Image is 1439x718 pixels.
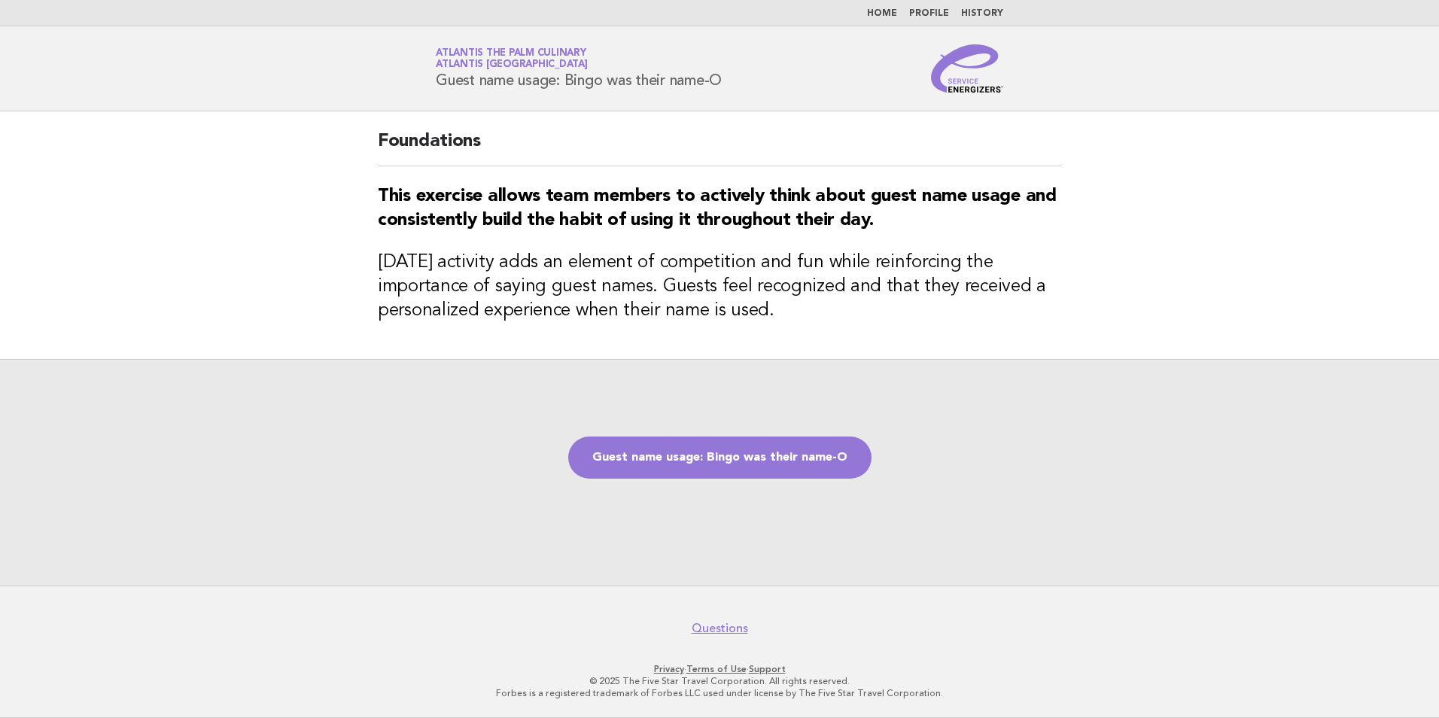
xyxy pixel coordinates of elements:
[692,621,748,636] a: Questions
[436,60,588,70] span: Atlantis [GEOGRAPHIC_DATA]
[749,664,786,674] a: Support
[259,675,1180,687] p: © 2025 The Five Star Travel Corporation. All rights reserved.
[259,687,1180,699] p: Forbes is a registered trademark of Forbes LLC used under license by The Five Star Travel Corpora...
[931,44,1003,93] img: Service Energizers
[378,251,1061,323] h3: [DATE] activity adds an element of competition and fun while reinforcing the importance of saying...
[436,48,588,69] a: Atlantis The Palm CulinaryAtlantis [GEOGRAPHIC_DATA]
[654,664,684,674] a: Privacy
[867,9,897,18] a: Home
[686,664,747,674] a: Terms of Use
[436,49,722,88] h1: Guest name usage: Bingo was their name-O
[378,187,1057,230] strong: This exercise allows team members to actively think about guest name usage and consistently build...
[909,9,949,18] a: Profile
[568,437,872,479] a: Guest name usage: Bingo was their name-O
[961,9,1003,18] a: History
[378,129,1061,166] h2: Foundations
[259,663,1180,675] p: · ·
